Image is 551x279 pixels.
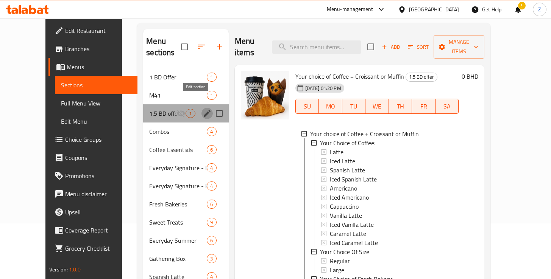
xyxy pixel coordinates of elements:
[65,44,131,53] span: Branches
[462,71,478,82] h6: 0 BHD
[207,255,216,262] span: 3
[48,58,137,76] a: Menus
[143,213,228,231] div: Sweet Treats9
[320,247,369,256] span: Your Choice Of Size
[272,40,361,54] input: search
[302,85,344,92] span: [DATE] 01:20 PM
[143,195,228,213] div: Fresh Bakeries6
[143,68,228,86] div: 1 BD Offer1
[149,218,207,227] span: Sweet Treats
[330,256,350,265] span: Regular
[379,41,403,53] span: Add item
[409,5,459,14] div: [GEOGRAPHIC_DATA]
[149,200,207,209] span: Fresh Bakeries
[65,226,131,235] span: Coverage Report
[381,43,401,51] span: Add
[149,236,207,245] span: Everyday Summer
[207,163,216,172] div: items
[330,265,344,274] span: Large
[241,71,289,119] img: Your choice of Coffee + Croissant or Muffin
[415,101,432,112] span: FR
[330,229,366,238] span: Caramel Latte
[149,109,176,118] span: 1.5 BD offer
[406,41,431,53] button: Sort
[61,81,131,90] span: Sections
[330,220,374,229] span: Iced Vanilla Latte
[48,22,137,40] a: Edit Restaurant
[149,254,207,263] div: Gathering Box
[207,127,216,136] div: items
[330,175,377,184] span: Iced Spanish Latte
[61,117,131,126] span: Edit Menu
[320,138,375,147] span: Your Choice of Coffee:
[379,41,403,53] button: Add
[435,99,459,114] button: SA
[434,35,484,59] button: Manage items
[55,76,137,94] a: Sections
[330,238,378,247] span: Iced Caramel Latte
[403,41,434,53] span: Sort items
[176,109,186,118] svg: Inactive section
[69,265,81,274] span: 1.0.0
[207,91,216,100] div: items
[143,104,228,122] div: 1.5 BD offer1edit
[363,39,379,55] span: Select section
[48,130,137,149] a: Choice Groups
[330,147,343,157] span: Latte
[149,145,207,154] span: Coffee Essentials
[149,73,207,82] span: 1 BD Offer
[330,211,362,220] span: Vanilla Latte
[368,101,386,112] span: WE
[143,159,228,177] div: Everyday Signature - Iced4
[143,122,228,141] div: Combos4
[327,5,373,14] div: Menu-management
[65,189,131,198] span: Menu disclaimer
[55,94,137,112] a: Full Menu View
[65,171,131,180] span: Promotions
[65,26,131,35] span: Edit Restaurant
[207,164,216,172] span: 4
[207,181,216,191] div: items
[48,203,137,221] a: Upsell
[330,157,355,166] span: Iced Latte
[440,37,478,56] span: Manage items
[235,36,263,58] h2: Menu items
[207,183,216,190] span: 4
[392,101,409,112] span: TH
[149,163,207,172] span: Everyday Signature - Iced
[143,86,228,104] div: M411
[143,231,228,250] div: Everyday Summer6
[149,127,207,136] div: Combos
[48,167,137,185] a: Promotions
[295,71,404,82] span: Your choice of Coffee + Croissant or Muffin
[207,236,216,245] div: items
[48,40,137,58] a: Branches
[389,99,412,114] button: TH
[146,36,181,58] h2: Menu sections
[310,129,419,138] span: Your choice of Coffee + Croissant or Muffin
[207,237,216,244] span: 6
[48,221,137,239] a: Coverage Report
[207,254,216,263] div: items
[49,265,68,274] span: Version:
[143,141,228,159] div: Coffee Essentials6
[67,62,131,71] span: Menus
[330,166,365,175] span: Spanish Latte
[319,99,342,114] button: MO
[406,73,437,82] div: 1.5 BD offer
[207,92,216,99] span: 1
[149,91,207,100] span: M41
[322,101,339,112] span: MO
[299,101,316,112] span: SU
[55,112,137,130] a: Edit Menu
[65,244,131,253] span: Grocery Checklist
[207,218,216,227] div: items
[149,181,207,191] div: Everyday Signature - Hot
[207,73,216,82] div: items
